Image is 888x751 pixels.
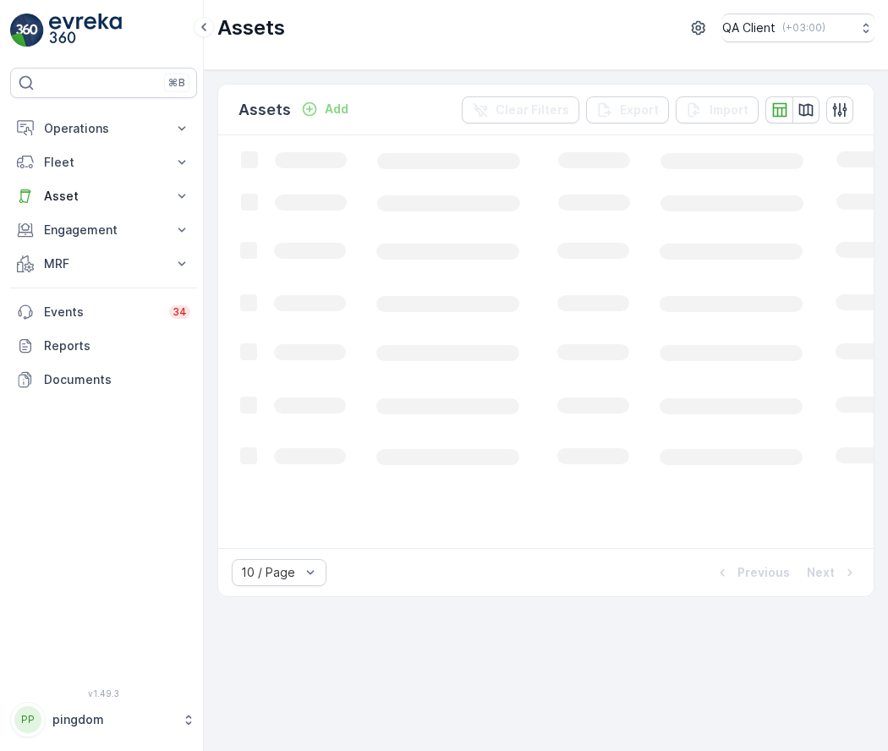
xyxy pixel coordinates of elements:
[737,564,790,581] p: Previous
[325,101,348,118] p: Add
[722,14,874,42] button: QA Client(+03:00)
[10,179,197,213] button: Asset
[49,14,122,47] img: logo_light-DOdMpM7g.png
[44,337,190,354] p: Reports
[173,305,187,319] p: 34
[10,363,197,397] a: Documents
[217,14,285,41] p: Assets
[805,562,860,583] button: Next
[586,96,669,123] button: Export
[676,96,759,123] button: Import
[44,222,163,238] p: Engagement
[10,213,197,247] button: Engagement
[44,255,163,272] p: MRF
[496,101,569,118] p: Clear Filters
[10,702,197,737] button: PPpingdom
[807,564,835,581] p: Next
[44,304,159,321] p: Events
[14,706,41,733] div: PP
[10,145,197,179] button: Fleet
[10,247,197,281] button: MRF
[722,19,776,36] p: QA Client
[168,76,185,90] p: ⌘B
[10,14,44,47] img: logo
[782,21,825,35] p: ( +03:00 )
[462,96,579,123] button: Clear Filters
[712,562,792,583] button: Previous
[294,99,355,119] button: Add
[710,101,748,118] p: Import
[44,120,163,137] p: Operations
[10,295,197,329] a: Events34
[10,688,197,699] span: v 1.49.3
[44,188,163,205] p: Asset
[44,154,163,171] p: Fleet
[44,371,190,388] p: Documents
[238,98,291,122] p: Assets
[52,711,173,728] p: pingdom
[10,329,197,363] a: Reports
[620,101,659,118] p: Export
[10,112,197,145] button: Operations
